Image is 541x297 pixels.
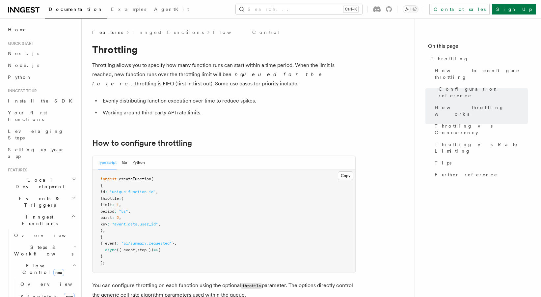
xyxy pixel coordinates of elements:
[5,177,72,190] span: Local Development
[154,7,189,12] span: AgentKit
[105,190,107,194] span: :
[5,144,77,162] a: Setting up your app
[439,86,528,99] span: Configuration reference
[128,209,130,214] span: ,
[343,6,358,13] kbd: Ctrl+K
[100,215,112,220] span: burst
[98,156,117,169] button: TypeScript
[5,211,77,229] button: Inngest Functions
[107,222,110,226] span: :
[8,129,64,140] span: Leveraging Steps
[435,123,528,136] span: Throttling vs Concurrency
[8,63,39,68] span: Node.js
[105,248,117,252] span: async
[114,209,117,214] span: :
[92,61,356,88] p: Throttling allows you to specify how many function runs can start within a time period. When the ...
[119,215,121,220] span: ,
[5,167,27,173] span: Features
[435,171,498,178] span: Further reference
[132,29,204,36] a: Inngest Functions
[8,74,32,80] span: Python
[432,169,528,181] a: Further reference
[435,141,528,154] span: Throttling vs Rate Limiting
[436,83,528,102] a: Configuration reference
[117,241,119,246] span: :
[12,229,77,241] a: Overview
[137,248,153,252] span: step })
[100,222,107,226] span: key
[103,228,105,233] span: ,
[150,2,193,18] a: AgentKit
[12,244,73,257] span: Steps & Workflows
[117,202,119,207] span: 1
[92,29,123,36] span: Features
[101,108,356,117] li: Working around third-party API rate limits.
[5,174,77,193] button: Local Development
[53,269,64,276] span: new
[110,190,156,194] span: "unique-function-id"
[111,7,146,12] span: Examples
[20,282,88,287] span: Overview
[100,254,103,258] span: }
[112,215,114,220] span: :
[156,190,158,194] span: ,
[12,262,72,276] span: Flow Control
[5,195,72,208] span: Events & Triggers
[213,29,281,36] a: Flow Control
[435,67,528,80] span: How to configure throttling
[122,156,127,169] button: Go
[12,241,77,260] button: Steps & Workflows
[100,190,105,194] span: id
[428,42,528,53] h4: On this page
[121,241,172,246] span: "ai/summary.requested"
[107,2,150,18] a: Examples
[5,59,77,71] a: Node.js
[8,51,39,56] span: Next.js
[8,110,47,122] span: Your first Functions
[100,228,103,233] span: }
[117,215,119,220] span: 2
[431,55,469,62] span: Throttling
[100,183,103,188] span: {
[100,235,103,239] span: }
[100,241,117,246] span: { event
[158,222,160,226] span: ,
[100,196,119,201] span: throttle
[172,241,174,246] span: }
[117,248,135,252] span: ({ event
[119,196,121,201] span: :
[5,41,34,46] span: Quick start
[100,209,114,214] span: period
[432,157,528,169] a: Tips
[5,214,71,227] span: Inngest Functions
[5,47,77,59] a: Next.js
[121,196,123,201] span: {
[45,2,107,18] a: Documentation
[112,202,114,207] span: :
[5,24,77,36] a: Home
[428,53,528,65] a: Throttling
[153,248,158,252] span: =>
[236,4,362,15] button: Search...Ctrl+K
[429,4,490,15] a: Contact sales
[5,107,77,125] a: Your first Functions
[5,193,77,211] button: Events & Triggers
[432,120,528,138] a: Throttling vs Concurrency
[5,95,77,107] a: Install the SDK
[151,177,153,181] span: (
[100,260,105,265] span: );
[12,260,77,278] button: Flow Controlnew
[92,138,192,148] a: How to configure throttling
[338,171,353,180] button: Copy
[435,160,451,166] span: Tips
[241,283,262,289] code: throttle
[112,222,158,226] span: "event.data.user_id"
[158,248,160,252] span: {
[8,147,65,159] span: Setting up your app
[5,71,77,83] a: Python
[435,104,528,117] span: How throttling works
[14,233,82,238] span: Overview
[432,102,528,120] a: How throttling works
[49,7,103,12] span: Documentation
[174,241,176,246] span: ,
